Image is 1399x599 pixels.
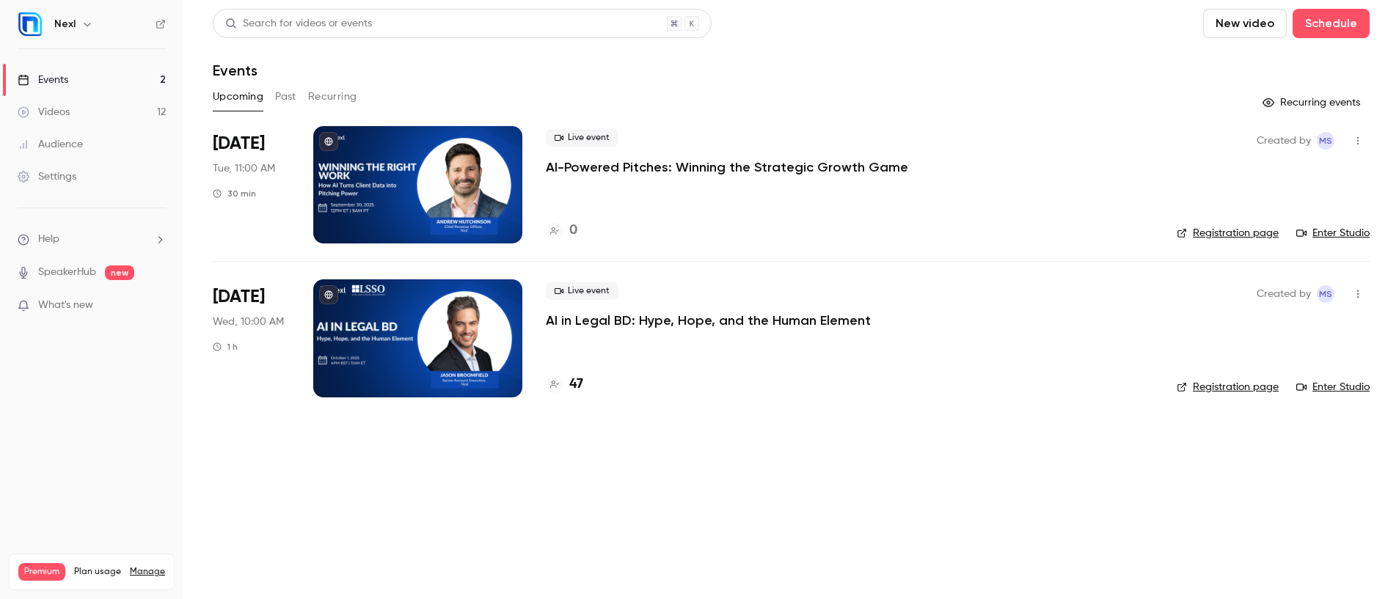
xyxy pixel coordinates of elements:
button: Schedule [1293,9,1370,38]
a: Manage [130,566,165,578]
span: Created by [1257,132,1311,150]
h1: Events [213,62,257,79]
div: Search for videos or events [225,16,372,32]
span: Wed, 10:00 AM [213,315,284,329]
div: 30 min [213,188,256,199]
div: Events [18,73,68,87]
button: Recurring [308,85,357,109]
div: Settings [18,169,76,184]
span: MS [1319,132,1332,150]
span: Help [38,232,59,247]
li: help-dropdown-opener [18,232,166,247]
a: AI-Powered Pitches: Winning the Strategic Growth Game [546,158,908,176]
button: Past [275,85,296,109]
a: AI in Legal BD: Hype, Hope, and the Human Element [546,312,871,329]
a: 47 [546,375,583,394]
div: Videos [18,105,70,120]
button: Upcoming [213,85,263,109]
span: What's new [38,298,93,313]
span: Premium [18,563,65,581]
button: Recurring events [1256,91,1370,114]
span: Melissa Strauss [1317,132,1334,150]
div: 1 h [213,341,238,353]
h4: 0 [569,221,577,240]
h4: 47 [569,375,583,394]
a: Registration page [1177,226,1279,240]
a: Enter Studio [1296,226,1370,240]
a: Enter Studio [1296,380,1370,394]
span: new [105,265,134,280]
span: [DATE] [213,285,265,309]
span: Created by [1257,285,1311,303]
span: Plan usage [74,566,121,578]
h6: Nexl [54,17,76,32]
span: MS [1319,285,1332,303]
div: Sep 30 Tue, 11:00 AM (America/Chicago) [213,126,290,243]
a: Registration page [1177,380,1279,394]
button: New video [1203,9,1287,38]
div: Oct 1 Wed, 10:00 AM (America/Chicago) [213,279,290,397]
a: SpeakerHub [38,265,96,280]
span: Live event [546,282,618,300]
span: [DATE] [213,132,265,155]
span: Live event [546,129,618,147]
a: 0 [546,221,577,240]
span: Melissa Strauss [1317,285,1334,303]
span: Tue, 11:00 AM [213,161,275,176]
div: Audience [18,137,83,152]
img: Nexl [18,12,42,36]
